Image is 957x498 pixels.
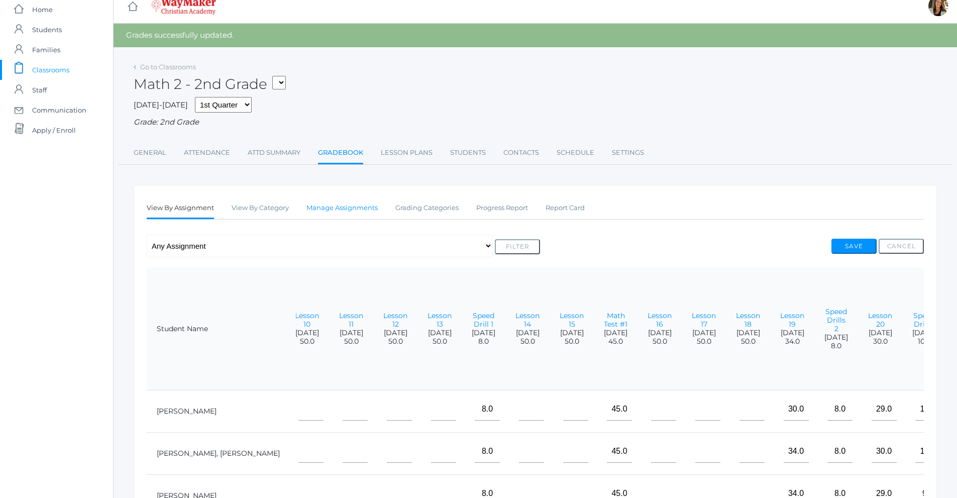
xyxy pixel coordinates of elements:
[515,329,540,337] span: [DATE]
[736,329,760,337] span: [DATE]
[824,342,848,350] span: 8.0
[140,63,196,71] a: Go to Classrooms
[295,311,319,329] a: Lesson 10
[604,337,627,346] span: 45.0
[515,311,540,329] a: Lesson 14
[868,337,892,346] span: 30.0
[134,143,166,163] a: General
[648,329,672,337] span: [DATE]
[248,143,300,163] a: Attd Summary
[114,24,957,47] div: Grades successfully updated.
[32,100,86,120] span: Communication
[383,311,407,329] a: Lesson 12
[736,311,760,329] a: Lesson 18
[295,329,319,337] span: [DATE]
[306,198,378,218] a: Manage Assignments
[868,311,892,329] a: Lesson 20
[560,337,584,346] span: 50.0
[383,337,407,346] span: 50.0
[546,198,585,218] a: Report Card
[692,311,716,329] a: Lesson 17
[32,120,76,140] span: Apply / Enroll
[503,143,539,163] a: Contacts
[32,60,69,80] span: Classrooms
[147,198,214,220] a: View By Assignment
[339,311,363,329] a: Lesson 11
[831,239,877,254] button: Save
[32,80,47,100] span: Staff
[184,143,230,163] a: Attendance
[383,329,407,337] span: [DATE]
[428,329,452,337] span: [DATE]
[134,76,286,92] h2: Math 2 - 2nd Grade
[428,311,452,329] a: Lesson 13
[381,143,433,163] a: Lesson Plans
[515,337,540,346] span: 50.0
[825,307,847,333] a: Speed Drills 2
[32,40,60,60] span: Families
[736,337,760,346] span: 50.0
[780,329,804,337] span: [DATE]
[339,329,363,337] span: [DATE]
[157,407,217,416] a: [PERSON_NAME]
[604,311,627,329] a: Math Test #1
[134,100,188,110] span: [DATE]-[DATE]
[912,337,936,346] span: 10.0
[32,20,62,40] span: Students
[824,333,848,342] span: [DATE]
[157,449,280,458] a: [PERSON_NAME], [PERSON_NAME]
[472,329,495,337] span: [DATE]
[557,143,594,163] a: Schedule
[780,311,804,329] a: Lesson 19
[648,337,672,346] span: 50.0
[232,198,289,218] a: View By Category
[473,311,494,329] a: Speed Drill 1
[780,337,804,346] span: 34.0
[339,337,363,346] span: 50.0
[913,311,935,329] a: Speed Drill 3
[560,311,584,329] a: Lesson 15
[472,337,495,346] span: 8.0
[476,198,528,218] a: Progress Report
[692,329,716,337] span: [DATE]
[147,267,296,390] th: Student Name
[318,143,363,164] a: Gradebook
[912,329,936,337] span: [DATE]
[560,329,584,337] span: [DATE]
[879,239,924,254] button: Cancel
[612,143,644,163] a: Settings
[295,337,319,346] span: 50.0
[395,198,459,218] a: Grading Categories
[648,311,672,329] a: Lesson 16
[495,239,540,254] button: Filter
[868,329,892,337] span: [DATE]
[134,117,937,128] div: Grade: 2nd Grade
[428,337,452,346] span: 50.0
[604,329,627,337] span: [DATE]
[692,337,716,346] span: 50.0
[450,143,486,163] a: Students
